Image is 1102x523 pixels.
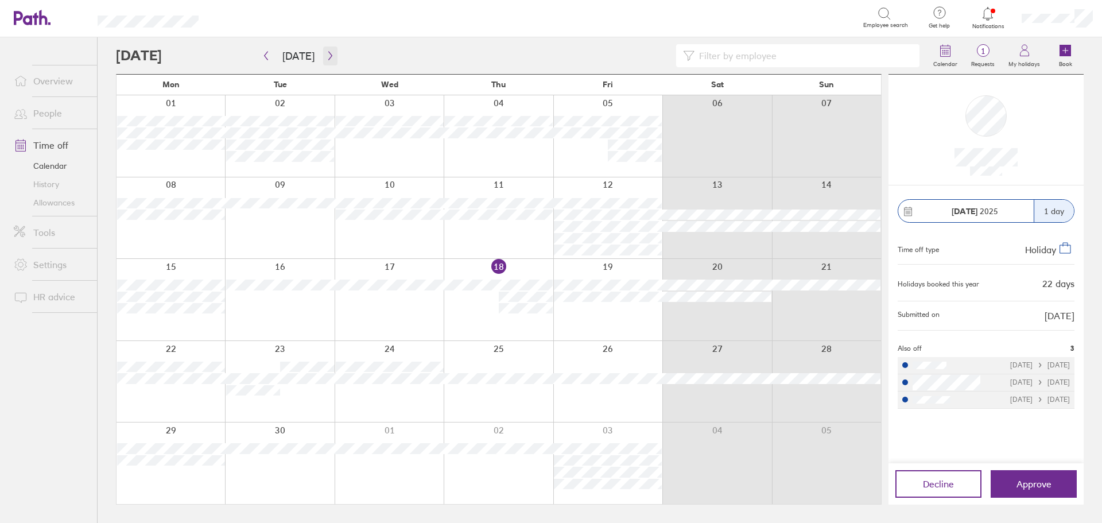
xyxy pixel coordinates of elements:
[895,470,981,498] button: Decline
[991,470,1077,498] button: Approve
[964,37,1002,74] a: 1Requests
[1002,57,1047,68] label: My holidays
[923,479,954,489] span: Decline
[5,285,97,308] a: HR advice
[1042,278,1074,289] div: 22 days
[1047,37,1084,74] a: Book
[1010,361,1070,369] div: [DATE] [DATE]
[5,221,97,244] a: Tools
[969,6,1007,30] a: Notifications
[1002,37,1047,74] a: My holidays
[964,47,1002,56] span: 1
[273,47,324,65] button: [DATE]
[5,193,97,212] a: Allowances
[1052,57,1079,68] label: Book
[898,280,979,288] div: Holidays booked this year
[898,344,922,352] span: Also off
[964,57,1002,68] label: Requests
[1070,344,1074,352] span: 3
[863,22,908,29] span: Employee search
[230,12,259,22] div: Search
[1010,378,1070,386] div: [DATE] [DATE]
[926,57,964,68] label: Calendar
[5,175,97,193] a: History
[898,241,939,255] div: Time off type
[952,206,977,216] strong: [DATE]
[5,102,97,125] a: People
[819,80,834,89] span: Sun
[603,80,613,89] span: Fri
[1034,200,1074,222] div: 1 day
[694,45,913,67] input: Filter by employee
[5,157,97,175] a: Calendar
[5,134,97,157] a: Time off
[1025,244,1056,255] span: Holiday
[711,80,724,89] span: Sat
[1016,479,1051,489] span: Approve
[898,311,940,321] span: Submitted on
[5,253,97,276] a: Settings
[1045,311,1074,321] span: [DATE]
[491,80,506,89] span: Thu
[5,69,97,92] a: Overview
[381,80,398,89] span: Wed
[921,22,958,29] span: Get help
[274,80,287,89] span: Tue
[926,37,964,74] a: Calendar
[162,80,180,89] span: Mon
[969,23,1007,30] span: Notifications
[952,207,998,216] span: 2025
[1010,396,1070,404] div: [DATE] [DATE]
